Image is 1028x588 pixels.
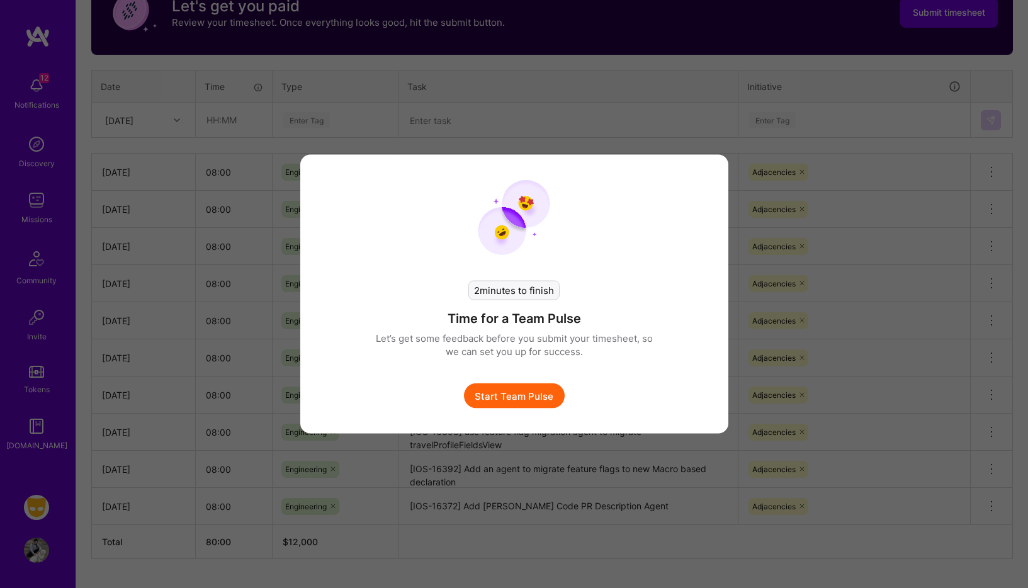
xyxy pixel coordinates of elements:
[376,332,653,358] p: Let’s get some feedback before you submit your timesheet, so we can set you up for success.
[464,383,565,409] button: Start Team Pulse
[300,155,728,434] div: modal
[448,310,581,327] h4: Time for a Team Pulse
[468,281,560,300] div: 2 minutes to finish
[478,180,550,256] img: team pulse start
